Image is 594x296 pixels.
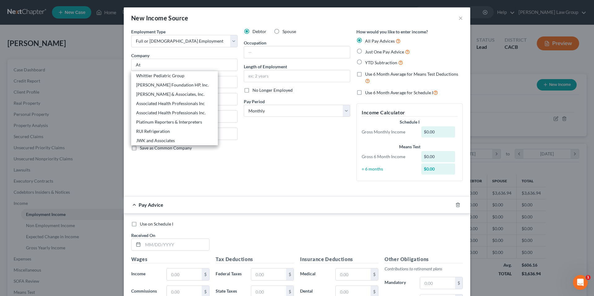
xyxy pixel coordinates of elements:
[140,221,173,226] span: Use on Schedule I
[167,269,202,280] input: 0.00
[136,128,213,134] div: RUI Refrigeration
[362,119,458,125] div: Schedule I
[421,126,455,137] div: $0.00
[136,82,213,88] div: [PERSON_NAME] Foundation HP, Inc.
[420,277,455,289] input: 0.00
[202,269,209,280] div: $
[336,269,371,280] input: 0.00
[143,239,209,251] input: MM/DD/YYYY
[282,29,296,34] span: Spouse
[297,268,332,281] label: Medical
[365,60,397,65] span: YTD Subtraction
[252,87,293,93] span: No Longer Employed
[421,151,455,162] div: $0.00
[365,49,404,54] span: Just One Pay Advice
[385,266,463,272] p: Contributions to retirement plans
[131,59,238,71] input: Search company by name...
[458,14,463,22] button: ×
[136,110,213,116] div: Associated Health Professionals Inc.
[140,145,192,150] span: Save as Common Company
[244,99,265,104] span: Pay Period
[136,73,213,79] div: Whittier Pediatric Group
[381,277,417,289] label: Mandatory
[365,38,395,44] span: All Pay Advices
[371,269,378,280] div: $
[455,277,463,289] div: $
[136,119,213,125] div: Platinum Reporters & Interpreters
[131,271,145,276] span: Income
[131,256,209,263] h5: Wages
[136,100,213,107] div: Associated Health Professionals Inc
[251,269,286,280] input: 0.00
[362,109,458,116] h5: Income Calculator
[359,129,418,135] div: Gross Monthly Income
[213,268,248,281] label: Federal Taxes
[244,63,287,70] label: Length of Employment
[365,90,433,95] span: Use 6 Month Average for Schedule I
[139,202,163,208] span: Pay Advice
[244,46,350,58] input: --
[131,29,166,34] span: Employment Type
[359,166,418,172] div: ÷ 6 months
[362,144,458,150] div: Means Test
[421,163,455,175] div: $0.00
[244,40,266,46] label: Occupation
[136,137,213,144] div: JWK and Associates
[573,275,588,290] iframe: Intercom live chat
[286,269,294,280] div: $
[359,154,418,160] div: Gross 6 Month Income
[244,70,350,82] input: ex: 2 years
[216,256,294,263] h5: Tax Deductions
[131,233,155,238] span: Received On
[300,256,378,263] h5: Insurance Deductions
[136,91,213,97] div: [PERSON_NAME] & Associates, Inc.
[131,14,188,22] div: New Income Source
[131,53,149,58] span: Company
[586,275,591,280] span: 1
[252,29,266,34] span: Debtor
[365,71,458,77] span: Use 6 Month Average for Means Test Deductions
[356,28,428,35] label: How would you like to enter income?
[385,256,463,263] h5: Other Obligations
